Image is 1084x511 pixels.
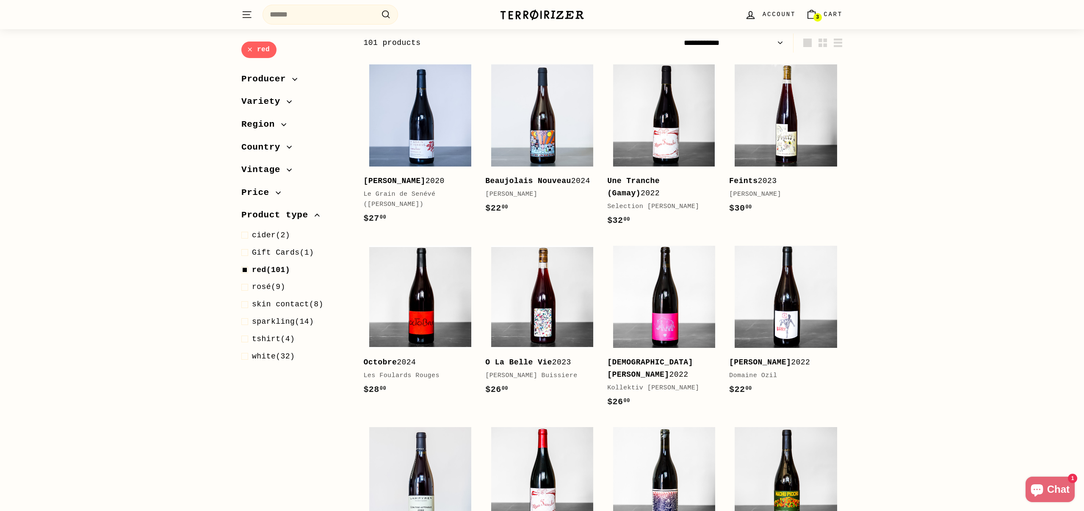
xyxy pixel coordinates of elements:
span: Account [763,10,796,19]
span: Region [241,117,281,132]
button: Price [241,183,350,206]
div: 2022 [729,356,834,369]
div: [PERSON_NAME] [729,189,834,200]
sup: 00 [502,386,508,392]
sup: 00 [502,204,508,210]
span: Producer [241,72,292,86]
button: Variety [241,92,350,115]
a: O La Belle Vie2023[PERSON_NAME] Buissiere [485,240,599,405]
span: Price [241,186,276,200]
div: [PERSON_NAME] [485,189,590,200]
a: Feints2023[PERSON_NAME] [729,59,843,224]
sup: 00 [624,398,630,404]
div: 2020 [363,175,468,187]
span: tshirt [252,335,281,343]
sup: 00 [745,386,752,392]
button: Product type [241,206,350,229]
a: Beaujolais Nouveau2024[PERSON_NAME] [485,59,599,224]
div: 2023 [485,356,590,369]
sup: 00 [380,214,386,220]
span: 3 [816,14,819,20]
a: red [241,42,277,58]
a: [PERSON_NAME]2020Le Grain de Senévé ([PERSON_NAME]) [363,59,477,234]
a: Octobre2024Les Foulards Rouges [363,240,477,405]
b: [DEMOGRAPHIC_DATA][PERSON_NAME] [607,358,693,379]
b: Beaujolais Nouveau [485,177,571,185]
span: $28 [363,385,386,394]
sup: 00 [745,204,752,210]
span: red [252,265,266,274]
span: (2) [252,229,290,242]
span: Country [241,140,287,155]
span: (101) [252,264,290,276]
span: (32) [252,350,295,362]
div: 2022 [607,356,712,381]
div: Kollektiv [PERSON_NAME] [607,383,712,393]
div: 2022 [607,175,712,200]
sup: 00 [380,386,386,392]
span: Cart [824,10,843,19]
b: [PERSON_NAME] [363,177,425,185]
span: skin contact [252,300,309,308]
div: 2024 [485,175,590,187]
span: cider [252,231,276,239]
span: sparkling [252,317,295,326]
b: Feints [729,177,758,185]
span: $27 [363,214,386,223]
div: Le Grain de Senévé ([PERSON_NAME]) [363,189,468,210]
inbox-online-store-chat: Shopify online store chat [1023,477,1077,504]
div: 2024 [363,356,468,369]
b: [PERSON_NAME] [729,358,791,367]
b: Octobre [363,358,397,367]
button: Country [241,138,350,161]
div: 101 products [363,37,603,49]
div: Les Foulards Rouges [363,371,468,381]
a: [PERSON_NAME]2022Domaine Ozil [729,240,843,405]
span: (4) [252,333,295,345]
button: Region [241,115,350,138]
div: 2023 [729,175,834,187]
a: Cart [801,2,848,27]
span: $32 [607,216,630,225]
b: O La Belle Vie [485,358,552,367]
span: white [252,352,276,360]
span: $22 [729,385,752,394]
button: Producer [241,70,350,93]
span: $26 [485,385,508,394]
span: (14) [252,316,314,328]
a: [DEMOGRAPHIC_DATA][PERSON_NAME]2022Kollektiv [PERSON_NAME] [607,240,721,417]
span: (1) [252,247,314,259]
button: Vintage [241,161,350,183]
span: Product type [241,208,315,222]
span: (8) [252,298,324,311]
span: Vintage [241,163,287,177]
span: $26 [607,397,630,407]
a: Une Tranche (Gamay)2022Selection [PERSON_NAME] [607,59,721,236]
div: Selection [PERSON_NAME] [607,202,712,212]
sup: 00 [624,217,630,222]
span: rosé [252,283,271,291]
span: Variety [241,94,287,109]
span: (9) [252,281,285,293]
div: [PERSON_NAME] Buissiere [485,371,590,381]
a: Account [740,2,801,27]
b: Une Tranche (Gamay) [607,177,660,197]
span: $22 [485,203,508,213]
div: Domaine Ozil [729,371,834,381]
span: Gift Cards [252,248,300,257]
span: $30 [729,203,752,213]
